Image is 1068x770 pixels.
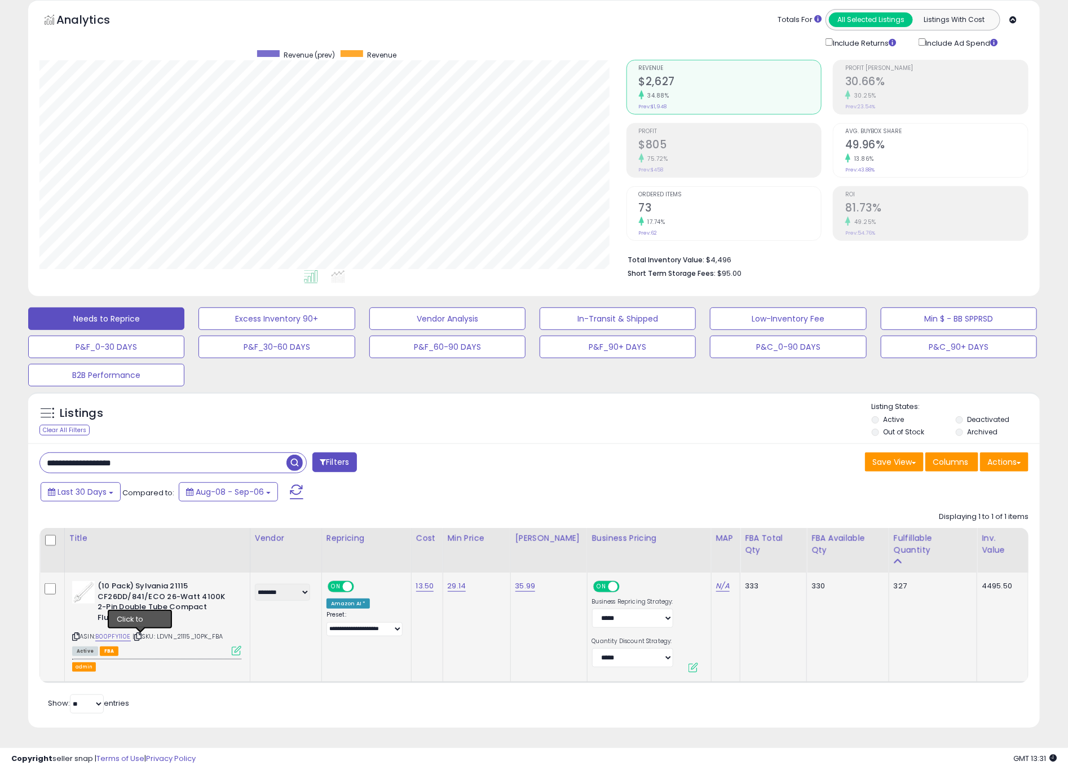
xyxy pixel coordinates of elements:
[72,662,96,672] button: admin
[939,512,1029,522] div: Displaying 1 to 1 of 1 items
[617,582,635,592] span: OFF
[369,336,526,358] button: P&F_60-90 DAYS
[716,580,730,592] a: N/A
[933,456,968,468] span: Columns
[367,50,396,60] span: Revenue
[845,103,875,110] small: Prev: 23.54%
[98,581,235,626] b: (10 Pack) Sylvania 21115 CF26DD/841/ECO 26-Watt 4100K 2-Pin Double Tube Compact Fluorescent Lamp
[369,307,526,330] button: Vendor Analysis
[817,36,910,49] div: Include Returns
[894,581,969,591] div: 327
[644,91,669,100] small: 34.88%
[515,533,582,544] div: [PERSON_NAME]
[912,12,996,27] button: Listings With Cost
[910,36,1016,49] div: Include Ad Spend
[845,192,1028,198] span: ROI
[710,336,866,358] button: P&C_0-90 DAYS
[845,166,875,173] small: Prev: 43.88%
[845,129,1028,135] span: Avg. Buybox Share
[850,218,876,226] small: 49.25%
[69,533,245,544] div: Title
[146,753,196,764] a: Privacy Policy
[639,129,822,135] span: Profit
[72,581,241,654] div: ASIN:
[540,336,696,358] button: P&F_90+ DAYS
[133,632,223,641] span: | SKU: LDVN_21115_10PK_FBA
[28,364,184,386] button: B2B Performance
[179,482,278,501] button: Aug-08 - Sep-06
[41,482,121,501] button: Last 30 Days
[967,427,998,437] label: Archived
[122,487,174,498] span: Compared to:
[326,599,370,609] div: Amazon AI *
[710,307,866,330] button: Low-Inventory Fee
[416,533,438,544] div: Cost
[60,406,103,421] h5: Listings
[639,65,822,72] span: Revenue
[448,580,466,592] a: 29.14
[639,103,667,110] small: Prev: $1,948
[28,307,184,330] button: Needs to Reprice
[48,698,129,709] span: Show: entries
[982,581,1020,591] div: 4495.50
[592,598,674,606] label: Business Repricing Strategy:
[198,307,355,330] button: Excess Inventory 90+
[872,402,1040,412] p: Listing States:
[448,533,506,544] div: Min Price
[639,201,822,217] h2: 73
[811,581,880,591] div: 330
[845,75,1028,90] h2: 30.66%
[925,452,978,472] button: Columns
[96,753,144,764] a: Terms of Use
[28,336,184,358] button: P&F_0-30 DAYS
[326,611,403,636] div: Preset:
[198,336,355,358] button: P&F_30-60 DAYS
[250,528,321,573] th: CSV column name: cust_attr_1_Vendor
[628,269,716,278] b: Short Term Storage Fees:
[644,155,668,163] small: 75.72%
[639,192,822,198] span: Ordered Items
[639,75,822,90] h2: $2,627
[592,533,707,544] div: Business Pricing
[592,637,674,645] label: Quantity Discount Strategy:
[255,533,317,544] div: Vendor
[284,50,335,60] span: Revenue (prev)
[745,533,802,556] div: FBA Total Qty
[644,218,665,226] small: 17.74%
[982,533,1023,556] div: Inv. value
[883,427,924,437] label: Out of Stock
[967,415,1009,424] label: Deactivated
[515,580,536,592] a: 35.99
[850,155,874,163] small: 13.86%
[845,230,875,236] small: Prev: 54.76%
[881,336,1037,358] button: P&C_90+ DAYS
[72,646,98,656] span: All listings currently available for purchase on Amazon
[11,754,196,764] div: seller snap | |
[196,486,264,498] span: Aug-08 - Sep-06
[1013,753,1057,764] span: 2025-10-7 13:31 GMT
[845,138,1028,153] h2: 49.96%
[778,15,822,25] div: Totals For
[58,486,107,498] span: Last 30 Days
[894,533,973,556] div: Fulfillable Quantity
[639,138,822,153] h2: $805
[829,12,913,27] button: All Selected Listings
[56,12,132,30] h5: Analytics
[718,268,742,279] span: $95.00
[95,632,131,641] a: B00PFY110E
[628,255,705,265] b: Total Inventory Value:
[639,166,664,173] small: Prev: $458
[352,582,370,592] span: OFF
[72,581,95,604] img: 31jT6SFY5lL._SL40_.jpg
[326,533,407,544] div: Repricing
[416,580,434,592] a: 13.50
[540,307,696,330] button: In-Transit & Shipped
[845,65,1028,72] span: Profit [PERSON_NAME]
[594,582,608,592] span: ON
[850,91,876,100] small: 30.25%
[881,307,1037,330] button: Min $ - BB SPPRSD
[845,201,1028,217] h2: 81.73%
[811,533,884,556] div: FBA Available Qty
[628,252,1020,266] li: $4,496
[639,230,657,236] small: Prev: 62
